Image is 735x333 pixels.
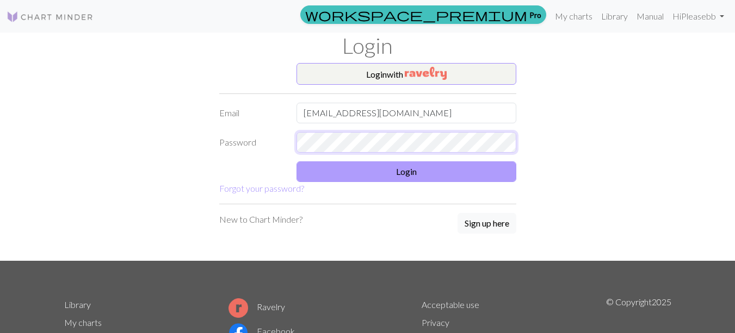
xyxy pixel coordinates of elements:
[219,183,304,193] a: Forgot your password?
[422,317,449,328] a: Privacy
[668,5,728,27] a: HiPleasebb
[64,299,91,310] a: Library
[422,299,479,310] a: Acceptable use
[300,5,546,24] a: Pro
[7,10,94,23] img: Logo
[632,5,668,27] a: Manual
[228,298,248,318] img: Ravelry logo
[64,317,102,328] a: My charts
[213,103,291,123] label: Email
[551,5,597,27] a: My charts
[597,5,632,27] a: Library
[405,67,447,80] img: Ravelry
[297,63,516,85] button: Loginwith
[305,7,527,22] span: workspace_premium
[228,301,285,312] a: Ravelry
[213,132,291,153] label: Password
[219,213,302,226] p: New to Chart Minder?
[297,161,516,182] button: Login
[58,33,678,59] h1: Login
[458,213,516,235] a: Sign up here
[458,213,516,234] button: Sign up here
